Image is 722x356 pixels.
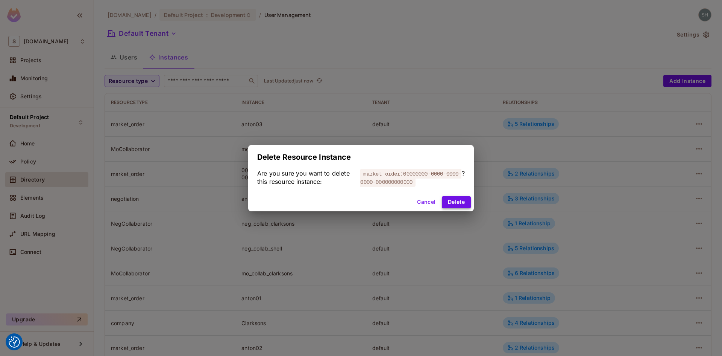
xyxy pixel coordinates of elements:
[248,145,474,169] h2: Delete Resource Instance
[9,336,20,348] button: Consent Preferences
[442,196,471,208] button: Delete
[360,169,461,187] span: market_order:00000000-0000-0000-0000-000000000000
[414,196,438,208] button: Cancel
[257,169,465,186] div: Are you sure you want to delete this resource instance: ?
[9,336,20,348] img: Revisit consent button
